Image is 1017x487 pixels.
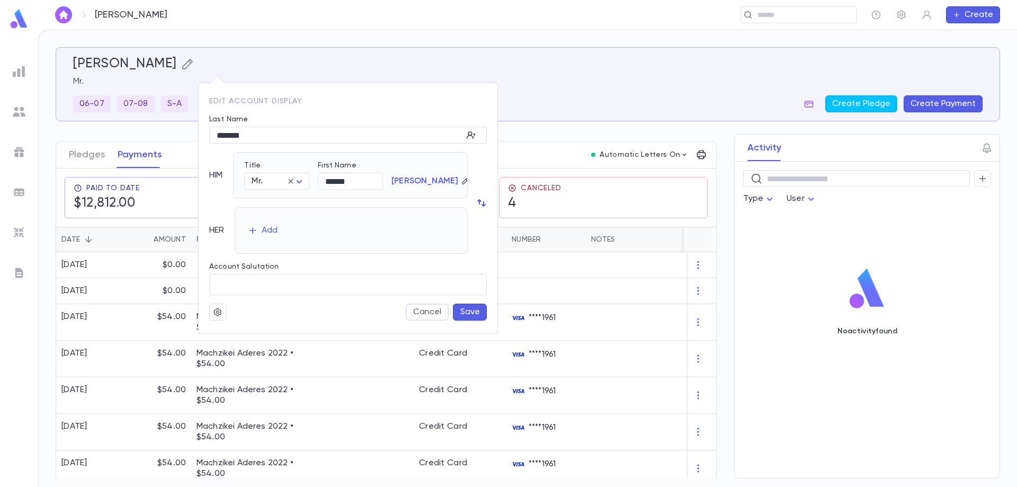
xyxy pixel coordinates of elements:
button: Add [246,222,280,239]
span: Mr. [252,177,262,185]
button: Save [453,304,487,321]
div: Mr. [244,173,309,190]
label: Account Salutation [209,262,279,271]
p: HIM [209,170,222,181]
label: First Name [318,161,356,170]
label: Title [244,161,261,170]
button: Cancel [406,304,449,321]
p: [PERSON_NAME] [391,176,458,187]
label: Last Name [209,115,248,123]
div: Add [262,225,278,236]
p: HER [209,225,224,236]
span: Edit Account Display [209,98,302,105]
